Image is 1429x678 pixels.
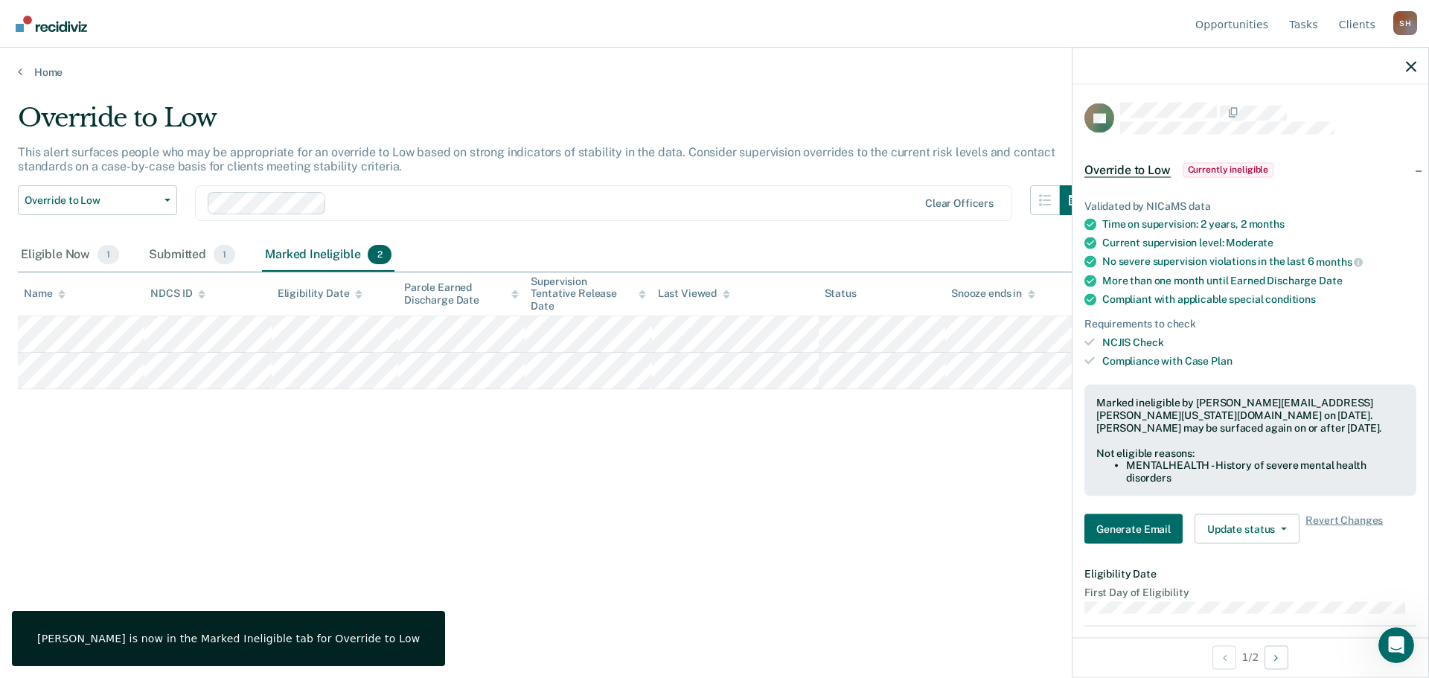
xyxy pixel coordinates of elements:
div: Status [825,287,857,300]
div: Marked Ineligible [262,239,394,272]
div: S H [1393,11,1417,35]
div: Eligible Now [18,239,122,272]
span: Plan [1211,354,1232,366]
button: Update status [1195,514,1299,543]
button: Profile dropdown button [1393,11,1417,35]
div: Compliance with Case [1102,354,1416,367]
span: months [1249,218,1285,230]
button: Previous Opportunity [1212,645,1236,669]
div: Requirements to check [1084,317,1416,330]
li: MENTALHEALTH - History of severe mental health disorders [1126,459,1404,484]
iframe: Intercom live chat [1378,627,1414,663]
span: Override to Low [1084,162,1171,177]
div: No severe supervision violations in the last 6 [1102,255,1416,269]
span: Moderate [1226,237,1273,249]
button: Next Opportunity [1265,645,1288,669]
div: Time on supervision: 2 years, 2 [1102,218,1416,231]
a: Home [18,65,1411,79]
span: 1 [214,245,235,264]
dt: Eligibility Date [1084,567,1416,580]
a: Navigate to form link [1084,514,1189,543]
div: Clear officers [925,197,994,210]
dt: First Day of Eligibility [1084,586,1416,598]
div: Snooze ends in [951,287,1035,300]
div: Submitted [146,239,238,272]
span: Currently ineligible [1183,162,1274,177]
div: Override to Low [18,103,1090,145]
span: Check [1133,336,1163,348]
div: NDCS ID [150,287,205,300]
div: Eligibility Date [278,287,363,300]
div: Last Viewed [658,287,730,300]
button: Generate Email [1084,514,1183,543]
span: Revert Changes [1305,514,1383,543]
div: Parole Earned Discharge Date [404,281,519,307]
div: Supervision Tentative Release Date [531,275,645,313]
img: Recidiviz [16,16,87,32]
span: conditions [1265,292,1316,304]
span: months [1316,256,1363,268]
div: [PERSON_NAME] is now in the Marked Ineligible tab for Override to Low [37,632,420,645]
div: Name [24,287,65,300]
div: Compliant with applicable special [1102,292,1416,305]
span: Override to Low [25,194,159,207]
div: Override to LowCurrently ineligible [1072,146,1428,194]
div: More than one month until Earned Discharge [1102,274,1416,287]
div: Not eligible reasons: [1096,447,1404,459]
span: 2 [368,245,391,264]
span: Date [1319,274,1342,286]
div: 1 / 2 [1072,637,1428,677]
div: Validated by NICaMS data [1084,199,1416,212]
p: This alert surfaces people who may be appropriate for an override to Low based on strong indicato... [18,145,1055,173]
div: Current supervision level: [1102,237,1416,249]
span: 1 [97,245,119,264]
div: Marked ineligible by [PERSON_NAME][EMAIL_ADDRESS][PERSON_NAME][US_STATE][DOMAIN_NAME] on [DATE]. ... [1096,397,1404,434]
div: NCJIS [1102,336,1416,348]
